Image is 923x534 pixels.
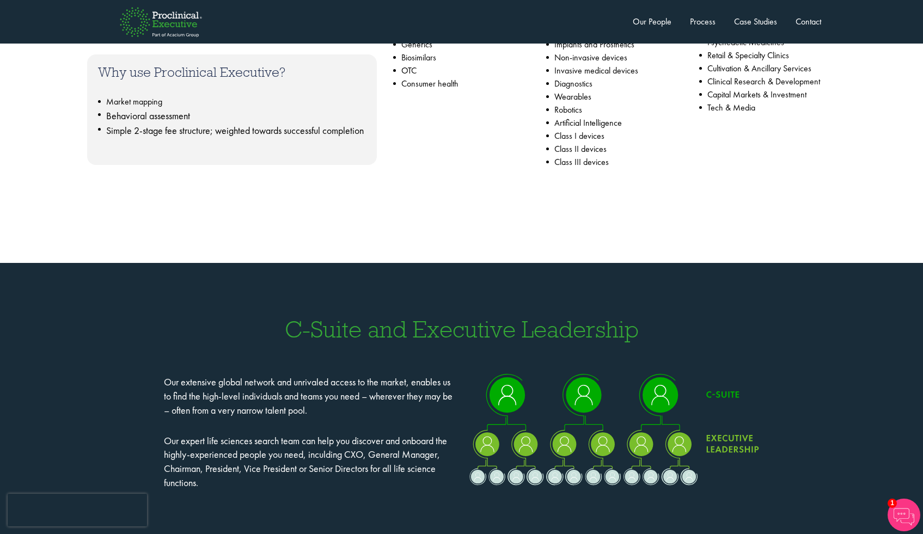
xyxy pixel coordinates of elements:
li: Consumer health [393,77,530,90]
span: Behavioral assessment [106,109,190,122]
h3: Why use Proclinical Executive? [98,65,366,79]
li: Tech & Media [699,101,836,114]
span: Simple 2-stage fee structure; weighted towards successful completion [106,124,364,137]
li: Implants and Prosthetics [546,38,683,51]
li: Robotics [546,103,683,116]
li: Class II devices [546,143,683,156]
li: Clinical Research & Development [699,75,836,88]
a: Process [690,16,716,27]
a: Our People [633,16,671,27]
li: Retail & Specialty Clinics [699,49,836,62]
li: Diagnostics [546,77,683,90]
p: Our extensive global network and unrivaled access to the market, enables us to find the high-leve... [164,375,454,417]
li: Non-invasive devices [546,51,683,64]
iframe: reCAPTCHA [8,494,147,526]
li: Invasive medical devices [546,64,683,77]
span: 1 [888,499,897,508]
a: Contact [796,16,821,27]
li: Generics [393,38,530,51]
a: Case Studies [734,16,777,27]
li: Class I devices [546,130,683,143]
li: Artificial Intelligence [546,116,683,130]
li: Capital Markets & Investment [699,88,836,101]
li: Class III devices [546,156,683,169]
li: Wearables [546,90,683,103]
li: OTC [393,64,530,77]
img: Levels and Functions [469,361,759,498]
li: Biosimilars [393,51,530,64]
span: Market mapping [106,96,162,107]
img: Chatbot [888,499,920,531]
li: Cultivation & Ancillary Services [699,62,836,75]
p: Our expert life sciences search team can help you discover and onboard the highly-experienced peo... [164,434,454,490]
h3: C-Suite and Executive Leadership [11,317,912,341]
